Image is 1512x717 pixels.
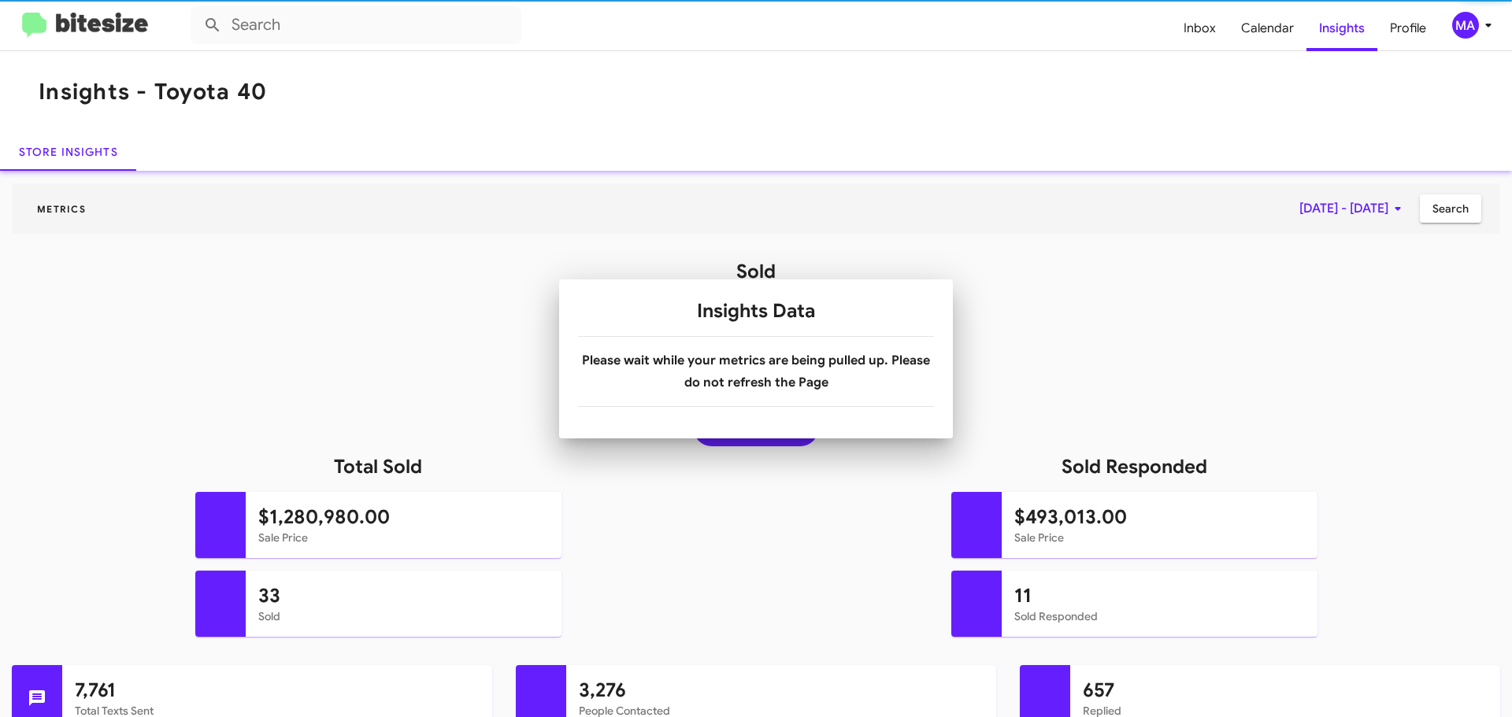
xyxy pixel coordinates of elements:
h1: 33 [258,583,549,608]
span: Profile [1377,6,1439,51]
span: Calendar [1228,6,1306,51]
mat-card-subtitle: Sold Responded [1014,608,1305,624]
h1: Insights Data [578,298,934,323]
span: Insights [1306,6,1377,51]
mat-card-subtitle: Sale Price [258,530,549,545]
h1: 7,761 [75,678,480,703]
b: Please wait while your metrics are being pulled up. Please do not refresh the Page [582,353,930,390]
span: [DATE] - [DATE] [1299,194,1407,223]
h1: 657 [1083,678,1488,703]
mat-card-subtitle: Sale Price [1014,530,1305,545]
div: MA [1452,12,1479,39]
h1: 3,276 [579,678,984,703]
h1: 11 [1014,583,1305,608]
span: Search [1432,194,1469,223]
mat-card-subtitle: Sold [258,608,549,624]
h1: $1,280,980.00 [258,504,549,530]
h1: Insights - Toyota 40 [39,79,267,105]
span: Metrics [24,203,98,215]
span: Inbox [1171,6,1228,51]
h1: Sold Responded [756,454,1512,479]
input: Search [191,6,521,44]
h1: $493,013.00 [1014,504,1305,530]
